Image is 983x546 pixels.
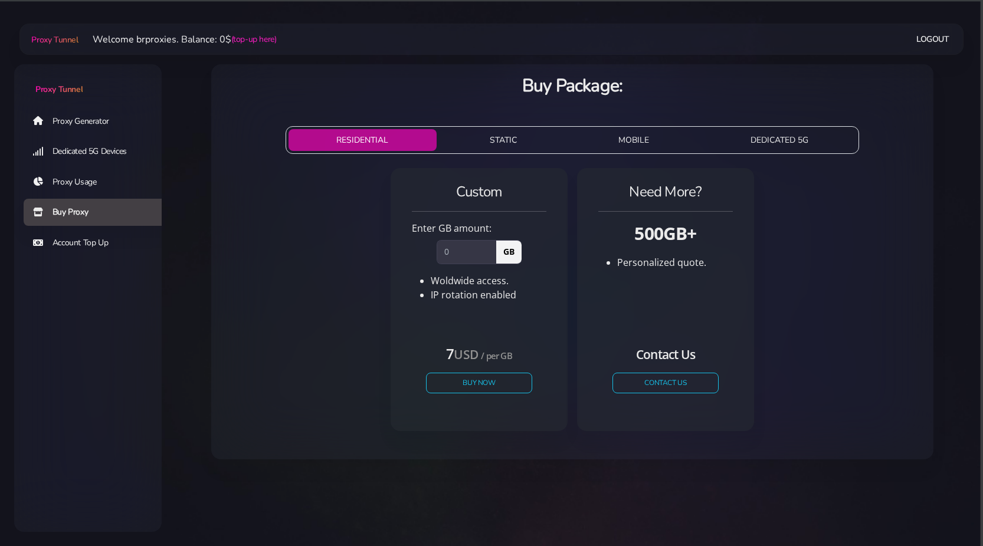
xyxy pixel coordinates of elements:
[24,199,171,226] a: Buy Proxy
[412,182,546,202] h4: Custom
[289,129,437,151] button: RESIDENTIAL
[31,34,78,45] span: Proxy Tunnel
[221,74,924,98] h3: Buy Package:
[35,84,83,95] span: Proxy Tunnel
[24,169,171,196] a: Proxy Usage
[231,33,277,45] a: (top-up here)
[598,182,733,202] h4: Need More?
[702,129,857,151] button: DEDICATED 5G
[426,373,532,393] button: Buy Now
[24,107,171,134] a: Proxy Generator
[29,30,78,49] a: Proxy Tunnel
[916,28,949,50] a: Logout
[14,64,162,96] a: Proxy Tunnel
[570,129,697,151] button: MOBILE
[636,346,695,363] small: Contact Us
[454,346,478,363] small: USD
[24,138,171,165] a: Dedicated 5G Devices
[612,373,719,393] a: CONTACT US
[617,255,733,269] li: Personalized quote.
[431,274,546,288] li: Woldwide access.
[496,240,522,264] span: GB
[481,350,512,361] small: / per GB
[431,288,546,302] li: IP rotation enabled
[441,129,565,151] button: STATIC
[915,478,968,531] iframe: Webchat Widget
[24,229,171,256] a: Account Top Up
[426,344,532,363] h4: 7
[78,32,277,47] li: Welcome brproxies. Balance: 0$
[598,221,733,245] h3: 500GB+
[437,240,496,264] input: 0
[405,221,553,235] div: Enter GB amount:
